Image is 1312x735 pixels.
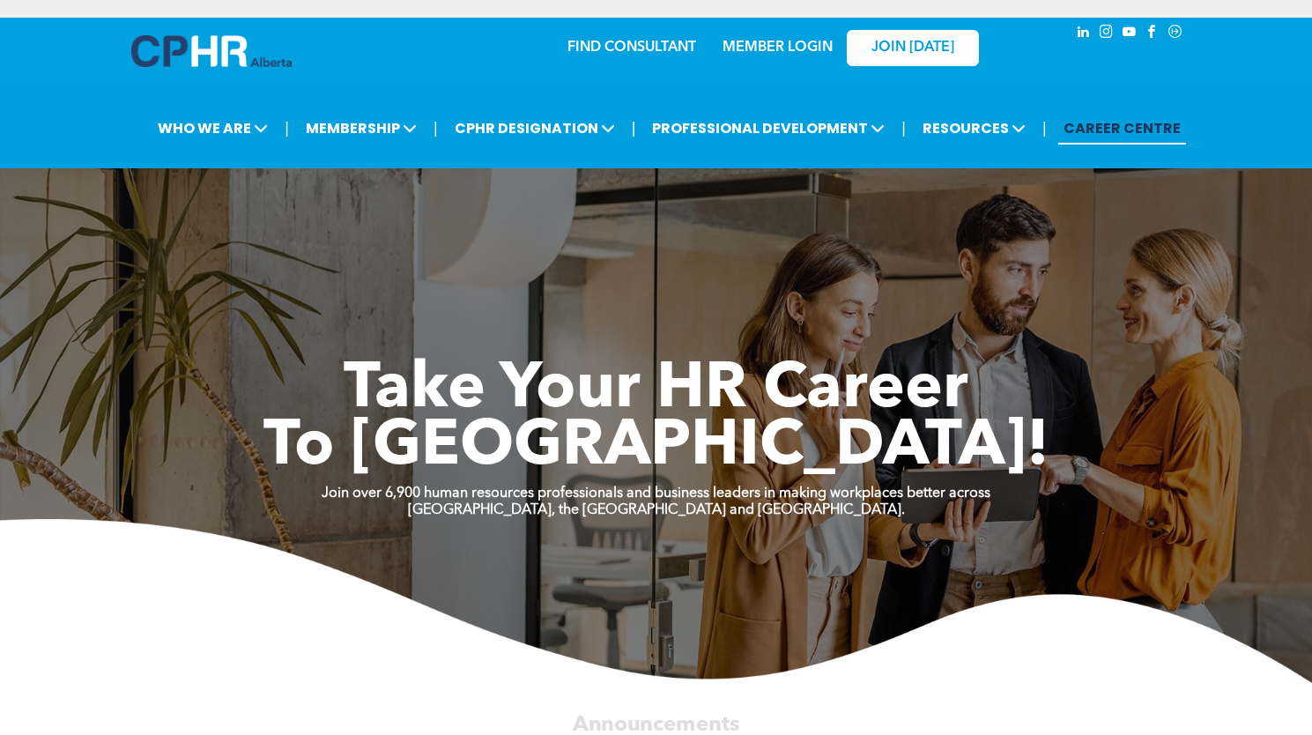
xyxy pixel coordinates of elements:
li: | [632,110,636,146]
li: | [285,110,289,146]
span: PROFESSIONAL DEVELOPMENT [647,112,890,145]
span: WHO WE ARE [152,112,273,145]
li: | [434,110,438,146]
a: youtube [1120,22,1139,46]
li: | [901,110,906,146]
span: MEMBERSHIP [300,112,422,145]
a: MEMBER LOGIN [723,41,833,55]
li: | [1042,110,1047,146]
a: linkedin [1074,22,1093,46]
a: JOIN [DATE] [847,30,979,66]
span: RESOURCES [917,112,1031,145]
span: To [GEOGRAPHIC_DATA]! [263,416,1049,479]
strong: Join over 6,900 human resources professionals and business leaders in making workplaces better ac... [322,486,990,501]
span: Take Your HR Career [344,359,968,422]
span: JOIN [DATE] [871,40,954,56]
img: A blue and white logo for cp alberta [131,35,292,67]
span: CPHR DESIGNATION [449,112,620,145]
a: CAREER CENTRE [1058,112,1186,145]
a: facebook [1143,22,1162,46]
a: FIND CONSULTANT [567,41,696,55]
a: instagram [1097,22,1116,46]
span: Announcements [573,714,739,735]
strong: [GEOGRAPHIC_DATA], the [GEOGRAPHIC_DATA] and [GEOGRAPHIC_DATA]. [408,503,905,517]
a: Social network [1166,22,1185,46]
